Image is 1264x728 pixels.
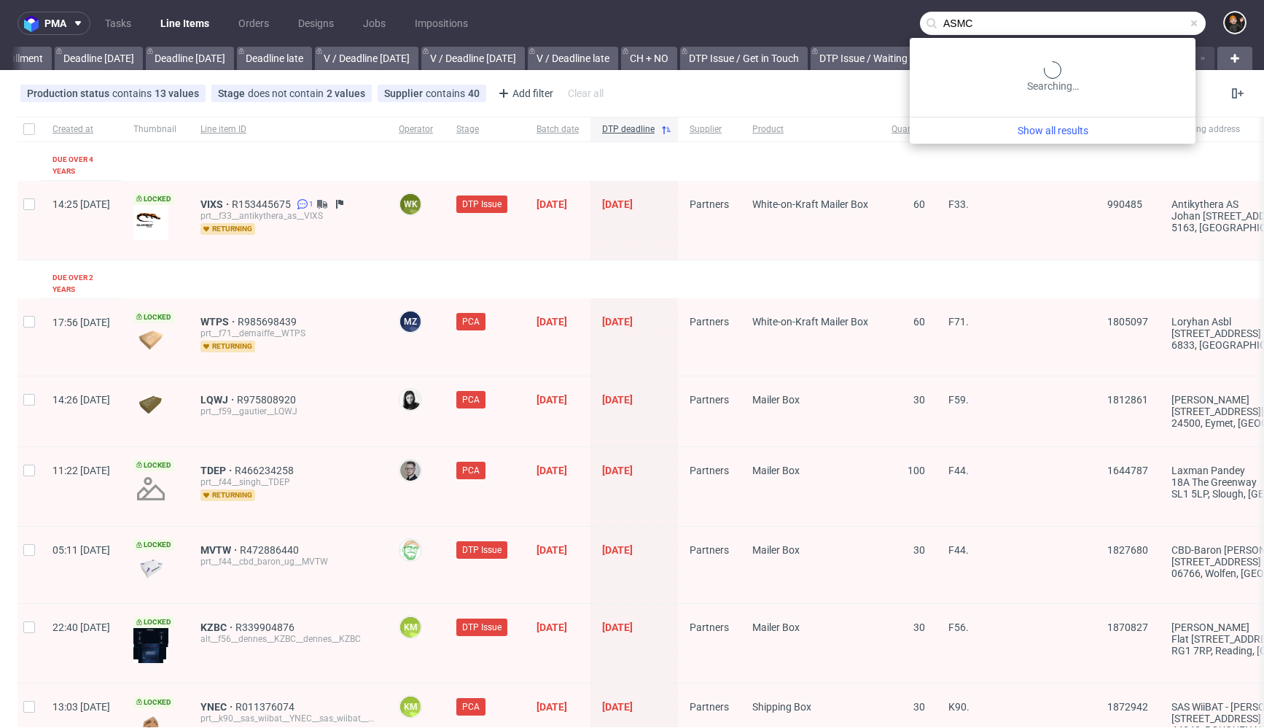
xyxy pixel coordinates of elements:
[52,317,110,328] span: 17:56 [DATE]
[309,198,313,210] span: 1
[235,621,297,633] a: R339904876
[752,465,800,476] span: Mailer Box
[1107,316,1148,328] span: 1805097
[52,123,110,136] span: Created at
[200,544,240,556] span: MVTW
[133,193,174,205] span: Locked
[602,198,633,210] span: [DATE]
[948,621,969,633] span: F56.
[200,198,232,210] a: VIXS
[200,621,235,633] a: KZBC
[602,701,633,713] span: [DATE]
[238,316,300,328] a: R985698439
[565,83,606,104] div: Clear all
[52,621,110,633] span: 22:40 [DATE]
[200,341,255,352] span: returning
[400,311,421,332] figcaption: MZ
[200,465,235,476] a: TDEP
[52,544,110,556] span: 05:11 [DATE]
[235,701,297,713] a: R011376074
[916,123,1190,138] a: Show all results
[384,88,426,99] span: Supplier
[752,198,868,210] span: White-on-Kraft Mailer Box
[133,471,168,506] img: no_design.png
[400,390,421,410] img: Zuzanna Garbala
[913,621,925,633] span: 30
[235,465,297,476] a: R466234258
[52,272,110,295] div: Due over 2 years
[462,393,480,406] span: PCA
[462,198,502,211] span: DTP Issue
[152,12,218,35] a: Line Items
[528,47,618,70] a: V / Deadline late
[690,621,729,633] span: Partners
[492,82,556,105] div: Add filter
[248,88,327,99] span: does not contain
[456,123,513,136] span: Stage
[133,330,168,350] img: data
[237,394,299,406] span: R975808920
[602,394,633,406] span: [DATE]
[399,123,433,136] span: Operator
[1107,544,1148,556] span: 1827680
[294,198,313,210] a: 1
[426,88,468,99] span: contains
[948,394,969,406] span: F59.
[133,616,174,628] span: Locked
[218,88,248,99] span: Stage
[537,394,567,406] span: [DATE]
[200,476,375,488] div: prt__f44__singh__TDEP
[462,315,480,328] span: PCA
[621,47,677,70] a: CH + NO
[892,123,925,136] span: Quantity
[1107,701,1148,713] span: 1872942
[232,198,294,210] a: R153445675
[200,210,375,222] div: prt__f33__antikythera_as__VIXS
[1225,12,1245,33] img: Dominik Grosicki
[1107,465,1148,476] span: 1644787
[133,395,168,415] img: data
[133,697,174,708] span: Locked
[200,713,375,724] div: prt__k90__sas_wiibat__YNEC__sas_wiibat__YNEC
[200,556,375,568] div: prt__f44__cbd_baron_ug__MVTW
[200,316,238,328] a: WTPS
[52,701,110,713] span: 13:03 [DATE]
[690,316,729,328] span: Partners
[400,194,421,214] figcaption: WK
[908,465,925,476] span: 100
[602,544,633,556] span: [DATE]
[240,544,302,556] a: R472886440
[1107,621,1148,633] span: 1870827
[1107,198,1142,210] span: 990485
[690,701,729,713] span: Partners
[752,394,800,406] span: Mailer Box
[602,123,655,136] span: DTP deadline
[537,316,567,328] span: [DATE]
[752,316,868,328] span: White-on-Kraft Mailer Box
[133,460,174,471] span: Locked
[602,621,633,633] span: [DATE]
[948,465,969,476] span: F44.
[913,394,925,406] span: 30
[462,543,502,557] span: DTP Issue
[200,406,375,417] div: prt__f59__gautier__LQWJ
[112,88,155,99] span: contains
[468,88,480,99] div: 40
[400,540,421,560] img: Jakub Gruszewski
[133,123,177,136] span: Thumbnail
[133,559,168,578] img: data
[133,628,168,663] img: data
[913,544,925,556] span: 30
[916,61,1190,93] div: Searching…
[155,88,199,99] div: 13 values
[462,700,480,713] span: PCA
[315,47,418,70] a: V / Deadline [DATE]
[200,123,375,136] span: Line item ID
[200,701,235,713] a: YNEC
[690,123,729,136] span: Supplier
